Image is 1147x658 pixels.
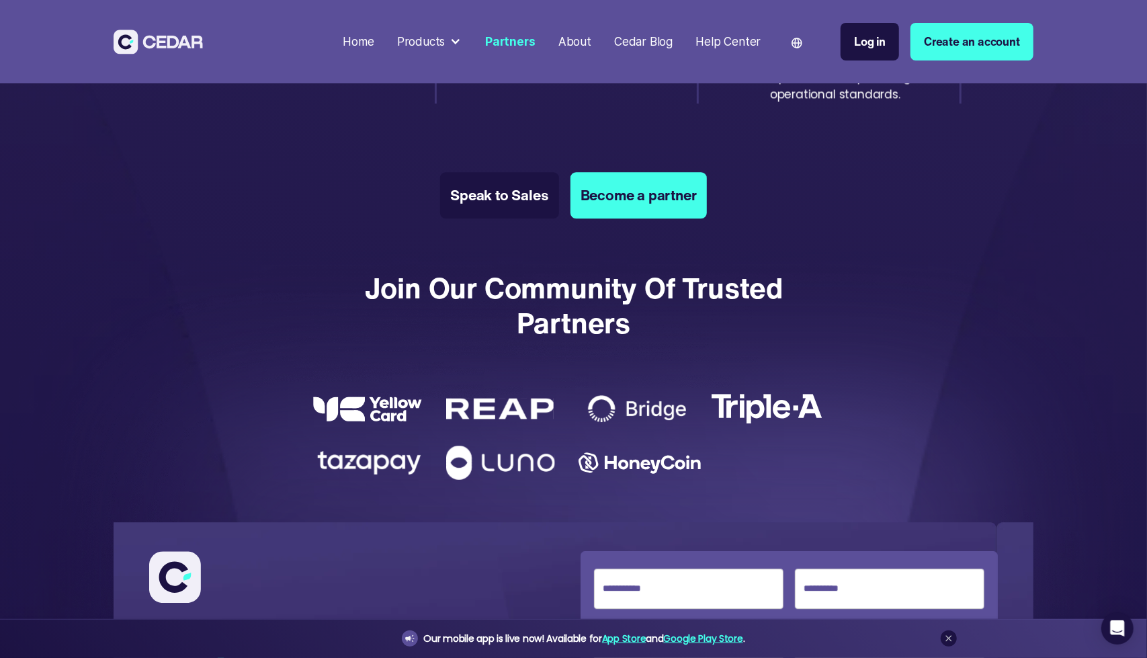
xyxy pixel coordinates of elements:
div: Products [391,28,468,56]
img: Honeycoin logo [579,452,701,473]
div: Products [397,33,445,50]
div: Open Intercom Messenger [1101,612,1134,645]
a: About [552,26,597,57]
img: yellow card logo [313,397,422,421]
a: App Store [602,632,646,645]
img: Luno logo [446,446,555,480]
a: Speak to Sales [440,172,558,218]
img: TripleA logo [712,394,822,423]
a: Help Center [690,26,767,57]
a: Cedar Blog [609,26,679,57]
div: Partners [485,33,536,50]
a: Create an account [910,23,1033,60]
div: Our mobile app is live now! Available for and . [423,630,745,647]
img: REAP logo [446,398,554,419]
div: Log in [854,33,886,50]
a: Become a partner [570,172,707,218]
img: Bridge logo [579,382,701,436]
div: Help Center [696,33,761,50]
img: announcement [405,633,415,644]
img: Tazapay partner logo [313,446,426,479]
a: Home [337,26,380,57]
a: Google Play Store [664,632,743,645]
div: About [558,33,591,50]
div: Join our community of trusted partners [313,271,833,340]
a: Log in [841,23,899,60]
div: Cedar Blog [614,33,673,50]
a: Partners [480,26,542,57]
div: Home [343,33,374,50]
